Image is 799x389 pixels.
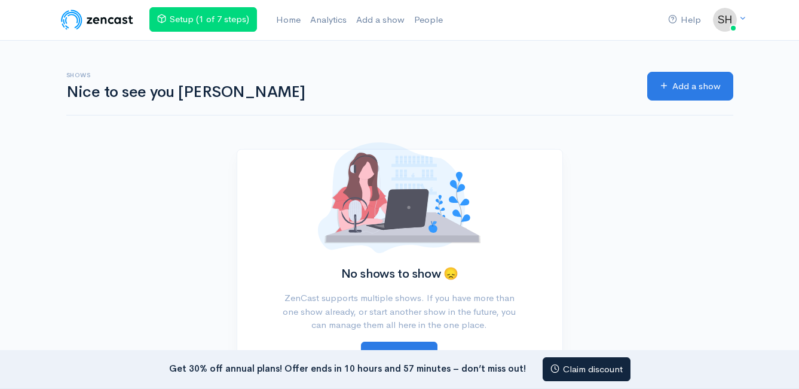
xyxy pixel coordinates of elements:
[318,142,480,253] img: No shows added
[305,7,351,33] a: Analytics
[351,7,409,33] a: Add a show
[409,7,448,33] a: People
[66,84,633,101] h1: Nice to see you [PERSON_NAME]
[66,72,633,78] h6: Shows
[647,72,733,101] a: Add a show
[149,7,257,32] a: Setup (1 of 7 steps)
[59,8,135,32] img: ZenCast Logo
[271,7,305,33] a: Home
[169,362,526,373] strong: Get 30% off annual plans! Offer ends in 10 hours and 57 minutes – don’t miss out!
[361,342,437,366] a: Add a show
[543,357,630,382] a: Claim discount
[277,268,522,281] h2: No shows to show 😞
[277,291,522,332] p: ZenCast supports multiple shows. If you have more than one show already, or start another show in...
[713,8,737,32] img: ...
[663,7,706,33] a: Help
